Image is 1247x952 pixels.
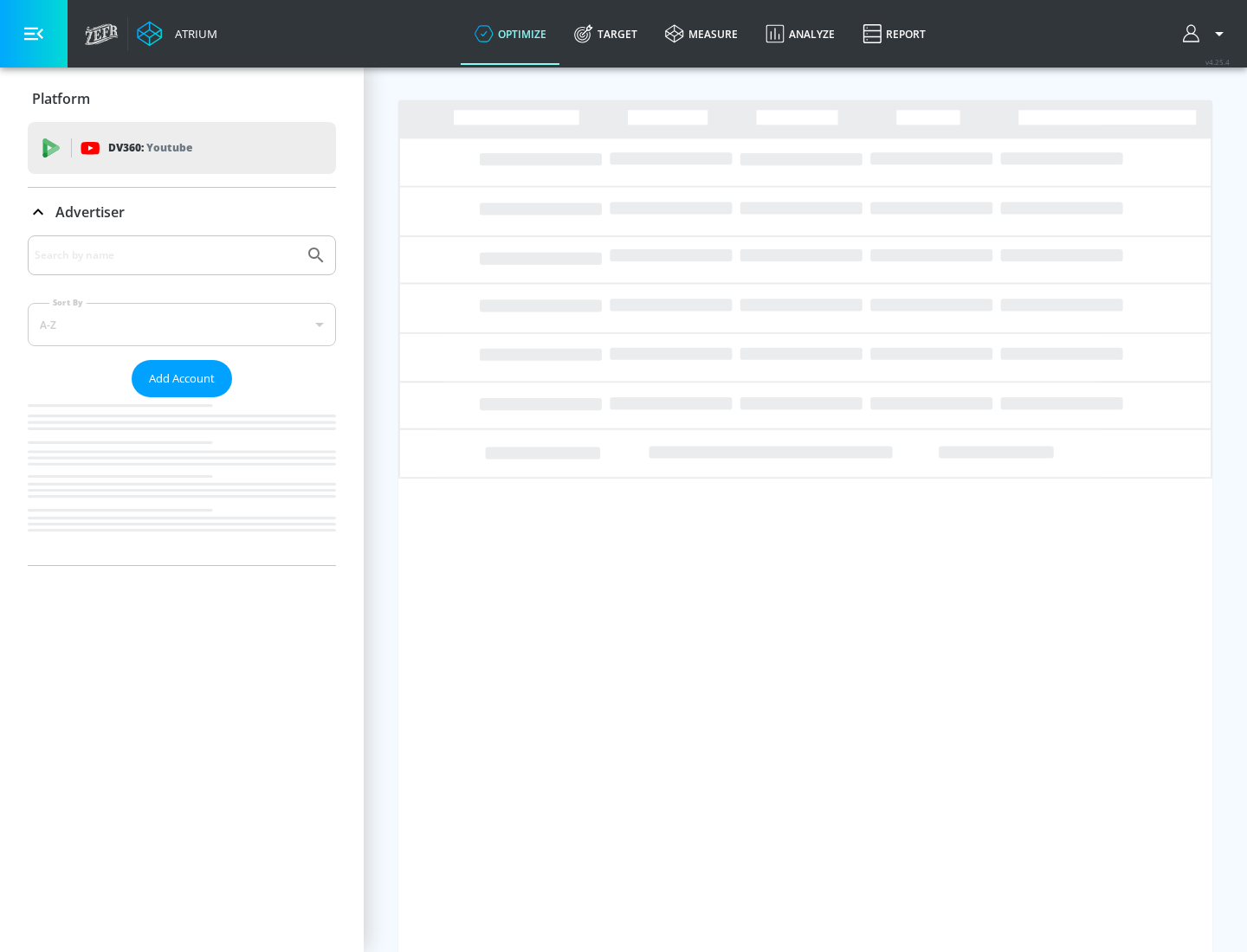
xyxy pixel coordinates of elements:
a: Atrium [137,21,217,47]
div: DV360: Youtube [28,122,336,174]
div: Platform [28,74,336,123]
p: DV360: [108,138,192,158]
span: v 4.25.4 [1205,57,1230,67]
button: Add Account [132,360,232,397]
p: Platform [32,89,90,108]
p: Advertiser [55,203,125,222]
a: optimize [461,3,560,65]
p: Youtube [146,138,192,157]
nav: list of Advertiser [28,397,336,565]
div: Atrium [168,26,217,42]
input: Search by name [35,244,297,267]
a: Target [560,3,651,65]
div: Advertiser [28,188,336,236]
label: Sort By [49,297,87,308]
a: Report [849,3,940,65]
a: measure [651,3,752,65]
div: Advertiser [28,235,336,565]
a: Analyze [752,3,849,65]
span: Add Account [149,369,215,389]
div: A-Z [28,303,336,346]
